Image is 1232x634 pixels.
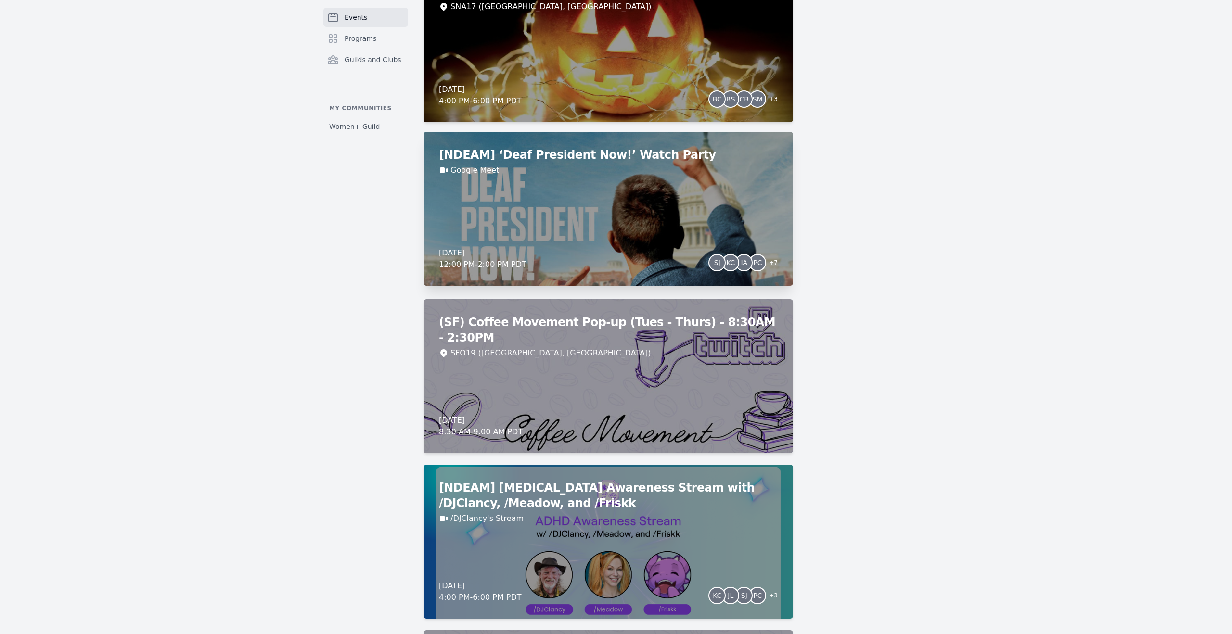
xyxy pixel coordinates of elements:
[323,50,408,69] a: Guilds and Clubs
[323,8,408,27] a: Events
[439,480,778,511] h2: [NDEAM] [MEDICAL_DATA] Awareness Stream with /DJClancy, /Meadow, and /Friskk
[345,34,376,43] span: Programs
[741,592,747,599] span: SJ
[439,315,778,345] h2: (SF) Coffee Movement Pop-up (Tues - Thurs) - 8:30AM - 2:30PM
[763,257,778,270] span: + 7
[439,580,522,603] div: [DATE] 4:00 PM - 6:00 PM PDT
[450,347,651,359] div: SFO19 ([GEOGRAPHIC_DATA], [GEOGRAPHIC_DATA])
[740,96,749,102] span: CB
[423,132,793,286] a: [NDEAM] ‘Deaf President Now!’ Watch PartyGoogle Meet[DATE]12:00 PM-2:00 PM PDTSJKCIAPC+7
[763,93,778,107] span: + 3
[439,147,778,163] h2: [NDEAM] ‘Deaf President Now!’ Watch Party
[763,590,778,603] span: + 3
[741,259,747,266] span: IA
[753,96,763,102] span: SM
[345,13,367,22] span: Events
[329,122,380,131] span: Women+ Guild
[713,592,721,599] span: KC
[323,29,408,48] a: Programs
[450,513,524,524] a: /DJClancy's Stream
[726,96,735,102] span: RS
[423,465,793,619] a: [NDEAM] [MEDICAL_DATA] Awareness Stream with /DJClancy, /Meadow, and /Friskk/DJClancy's Stream[DA...
[728,592,733,599] span: JL
[423,299,793,453] a: (SF) Coffee Movement Pop-up (Tues - Thurs) - 8:30AM - 2:30PMSFO19 ([GEOGRAPHIC_DATA], [GEOGRAPHIC...
[714,259,720,266] span: SJ
[726,259,735,266] span: KC
[753,259,762,266] span: PC
[439,415,523,438] div: [DATE] 8:30 AM - 9:00 AM PDT
[450,1,652,13] div: SNA17 ([GEOGRAPHIC_DATA], [GEOGRAPHIC_DATA])
[345,55,401,64] span: Guilds and Clubs
[753,592,762,599] span: PC
[323,8,408,135] nav: Sidebar
[323,118,408,135] a: Women+ Guild
[439,247,526,270] div: [DATE] 12:00 PM - 2:00 PM PDT
[439,84,522,107] div: [DATE] 4:00 PM - 6:00 PM PDT
[713,96,722,102] span: BC
[450,165,499,176] a: Google Meet
[323,104,408,112] p: My communities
